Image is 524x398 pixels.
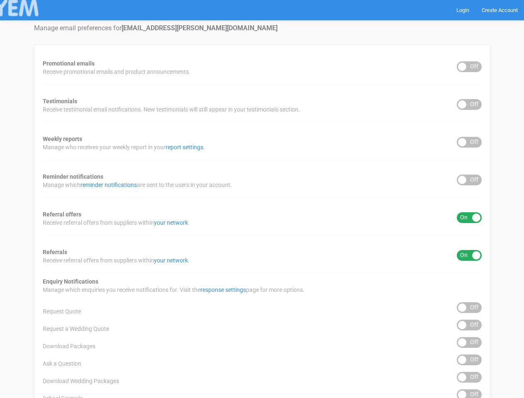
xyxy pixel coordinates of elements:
a: response settings [200,286,246,293]
span: Download Packages [43,342,95,350]
span: Request a Wedding Quote [43,325,109,333]
a: reminder notifications [80,182,137,188]
h4: Manage email preferences for [34,24,490,32]
span: Download Wedding Packages [43,377,119,385]
a: your network [154,219,188,226]
span: Request Quote [43,307,81,315]
strong: Testimonials [43,98,77,104]
span: Receive referral offers from suppliers within . [43,256,190,265]
span: Manage which are sent to the users in your account. [43,181,232,189]
strong: Weekly reports [43,136,82,142]
strong: [EMAIL_ADDRESS][PERSON_NAME][DOMAIN_NAME] [122,24,278,32]
strong: Enquiry Notifications [43,278,98,285]
span: Ask a Question [43,359,81,368]
span: Receive testimonial email notifications. New testimonials will still appear in your testimonials ... [43,105,300,114]
span: Receive promotional emails and product announcements. [43,68,190,76]
strong: Reminder notifications [43,173,103,180]
span: Manage which enquiries you receive notifications for. Visit the page for more options. [43,286,305,294]
strong: Referrals [43,249,67,255]
a: your network [154,257,188,264]
strong: Promotional emails [43,60,95,67]
a: report settings [166,144,203,150]
strong: Referral offers [43,211,81,218]
span: Receive referral offers from suppliers within . [43,218,190,227]
span: Manage who receives your weekly report in your . [43,143,205,151]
